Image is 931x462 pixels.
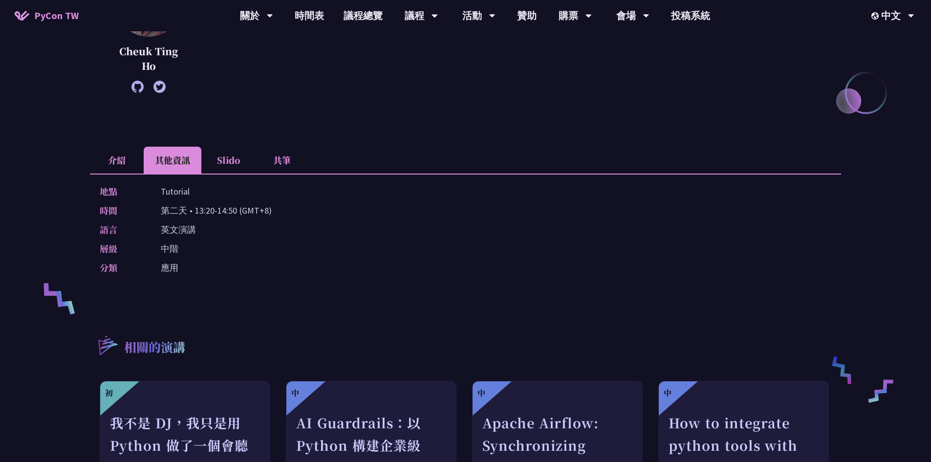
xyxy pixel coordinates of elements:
[100,222,141,237] p: 語言
[255,147,309,174] li: 共筆
[100,261,141,275] p: 分類
[84,321,131,369] img: r3.8d01567.svg
[291,387,299,399] div: 中
[161,203,272,218] p: 第二天 • 13:20-14:50 (GMT+8)
[664,387,671,399] div: 中
[34,8,79,23] span: PyCon TW
[100,242,141,256] p: 層級
[161,184,190,198] p: Tutorial
[161,222,196,237] p: 英文演講
[201,147,255,174] li: Slido
[161,242,178,256] p: 中階
[105,387,113,399] div: 初
[871,12,881,20] img: Locale Icon
[114,44,183,73] p: Cheuk Ting Ho
[15,11,29,21] img: Home icon of PyCon TW 2025
[477,387,485,399] div: 中
[144,147,201,174] li: 其他資訊
[5,3,88,28] a: PyCon TW
[161,261,178,275] p: 應用
[124,338,185,358] p: 相關的演講
[100,184,141,198] p: 地點
[90,147,144,174] li: 介紹
[100,203,141,218] p: 時間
